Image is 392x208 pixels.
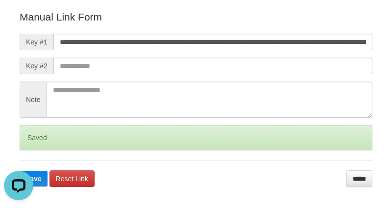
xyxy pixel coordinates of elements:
span: Key #1 [20,34,53,50]
div: Saved [20,125,372,150]
span: Save [25,175,42,183]
span: Key #2 [20,58,53,74]
button: Open LiveChat chat widget [4,4,33,33]
span: Reset Link [56,175,88,183]
p: Manual Link Form [20,10,372,24]
a: Reset Link [49,170,95,187]
span: Note [20,82,47,118]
